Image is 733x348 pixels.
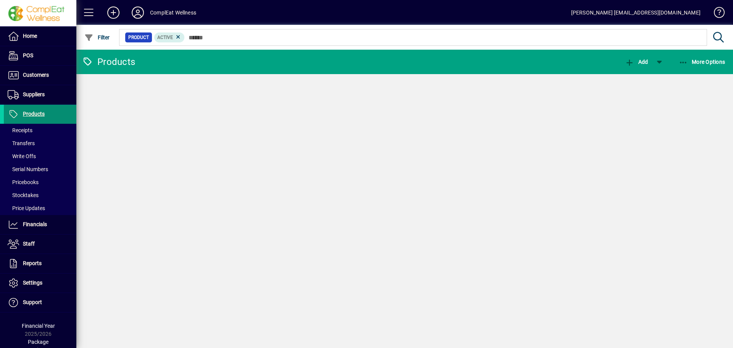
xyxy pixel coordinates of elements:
mat-chip: Activation Status: Active [154,32,185,42]
a: Financials [4,215,76,234]
span: Active [157,35,173,40]
button: Add [101,6,126,19]
span: Financial Year [22,323,55,329]
span: Suppliers [23,91,45,97]
button: Filter [82,31,112,44]
a: POS [4,46,76,65]
span: Package [28,339,48,345]
a: Transfers [4,137,76,150]
a: Customers [4,66,76,85]
span: Stocktakes [8,192,39,198]
a: Support [4,293,76,312]
div: Products [82,56,135,68]
span: More Options [679,59,725,65]
span: Write Offs [8,153,36,159]
span: Receipts [8,127,32,133]
a: Receipts [4,124,76,137]
a: Price Updates [4,202,76,215]
button: Profile [126,6,150,19]
span: Add [625,59,648,65]
a: Pricebooks [4,176,76,189]
a: Suppliers [4,85,76,104]
span: Transfers [8,140,35,146]
span: Pricebooks [8,179,39,185]
span: Staff [23,241,35,247]
span: Customers [23,72,49,78]
span: POS [23,52,33,58]
span: Serial Numbers [8,166,48,172]
a: Write Offs [4,150,76,163]
div: ComplEat Wellness [150,6,196,19]
a: Stocktakes [4,189,76,202]
span: Reports [23,260,42,266]
a: Home [4,27,76,46]
span: Price Updates [8,205,45,211]
button: More Options [677,55,727,69]
a: Serial Numbers [4,163,76,176]
a: Reports [4,254,76,273]
span: Support [23,299,42,305]
span: Filter [84,34,110,40]
a: Settings [4,274,76,293]
div: [PERSON_NAME] [EMAIL_ADDRESS][DOMAIN_NAME] [571,6,701,19]
span: Financials [23,221,47,227]
button: Add [623,55,650,69]
a: Staff [4,235,76,254]
span: Products [23,111,45,117]
span: Home [23,33,37,39]
span: Product [128,34,149,41]
span: Settings [23,280,42,286]
a: Knowledge Base [708,2,723,26]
